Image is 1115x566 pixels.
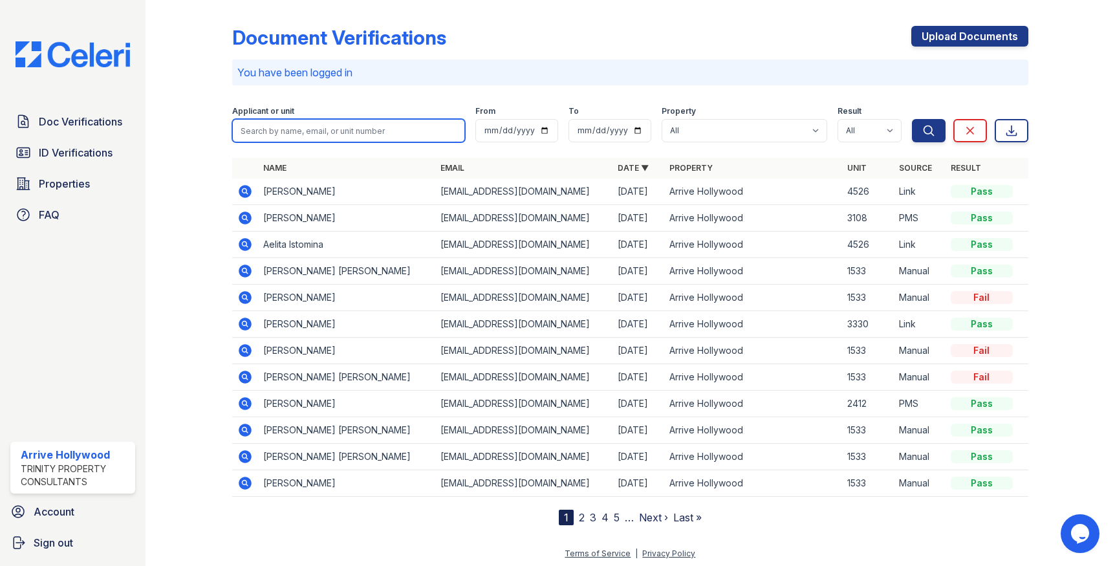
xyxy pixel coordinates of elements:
td: [DATE] [612,417,664,444]
td: Arrive Hollywood [664,364,841,391]
td: PMS [894,391,946,417]
a: Date ▼ [618,163,649,173]
a: 4 [601,511,609,524]
td: [PERSON_NAME] [PERSON_NAME] [258,444,435,470]
td: 1533 [842,258,894,285]
td: [DATE] [612,311,664,338]
label: Property [662,106,696,116]
td: 2412 [842,391,894,417]
td: [DATE] [612,364,664,391]
td: 1533 [842,444,894,470]
td: [PERSON_NAME] [PERSON_NAME] [258,417,435,444]
a: Doc Verifications [10,109,135,135]
td: [EMAIL_ADDRESS][DOMAIN_NAME] [435,285,612,311]
a: ID Verifications [10,140,135,166]
td: [DATE] [612,205,664,232]
td: Manual [894,444,946,470]
td: 1533 [842,338,894,364]
td: [PERSON_NAME] [PERSON_NAME] [258,258,435,285]
td: Link [894,179,946,205]
input: Search by name, email, or unit number [232,119,464,142]
td: [PERSON_NAME] [258,391,435,417]
a: Name [263,163,287,173]
td: [DATE] [612,338,664,364]
td: [DATE] [612,285,664,311]
td: [EMAIL_ADDRESS][DOMAIN_NAME] [435,444,612,470]
div: Trinity Property Consultants [21,463,130,488]
iframe: chat widget [1061,514,1102,553]
td: [EMAIL_ADDRESS][DOMAIN_NAME] [435,417,612,444]
td: [EMAIL_ADDRESS][DOMAIN_NAME] [435,338,612,364]
a: Sign out [5,530,140,556]
a: FAQ [10,202,135,228]
td: Manual [894,258,946,285]
td: [DATE] [612,391,664,417]
span: Account [34,504,74,519]
div: Fail [951,371,1013,384]
div: Pass [951,185,1013,198]
td: [EMAIL_ADDRESS][DOMAIN_NAME] [435,232,612,258]
td: PMS [894,205,946,232]
td: 1533 [842,470,894,497]
a: Property [669,163,713,173]
div: Pass [951,477,1013,490]
td: 4526 [842,232,894,258]
div: Pass [951,318,1013,331]
a: Source [899,163,932,173]
td: [DATE] [612,232,664,258]
td: Arrive Hollywood [664,179,841,205]
span: ID Verifications [39,145,113,160]
td: 3330 [842,311,894,338]
td: Arrive Hollywood [664,232,841,258]
div: Pass [951,424,1013,437]
td: Arrive Hollywood [664,205,841,232]
td: Arrive Hollywood [664,285,841,311]
td: 3108 [842,205,894,232]
div: Document Verifications [232,26,446,49]
div: Pass [951,238,1013,251]
td: 1533 [842,417,894,444]
a: Email [440,163,464,173]
a: Result [951,163,981,173]
td: [PERSON_NAME] [258,205,435,232]
span: Properties [39,176,90,191]
td: Arrive Hollywood [664,444,841,470]
a: Privacy Policy [642,549,695,558]
td: [PERSON_NAME] [258,338,435,364]
div: Fail [951,344,1013,357]
span: … [625,510,634,525]
td: [EMAIL_ADDRESS][DOMAIN_NAME] [435,205,612,232]
td: [EMAIL_ADDRESS][DOMAIN_NAME] [435,470,612,497]
label: From [475,106,495,116]
td: Link [894,232,946,258]
div: Pass [951,450,1013,463]
div: Pass [951,397,1013,410]
p: You have been logged in [237,65,1023,80]
div: | [635,549,638,558]
td: Arrive Hollywood [664,311,841,338]
td: Arrive Hollywood [664,470,841,497]
td: [PERSON_NAME] [258,311,435,338]
span: Sign out [34,535,73,550]
td: Manual [894,338,946,364]
td: [EMAIL_ADDRESS][DOMAIN_NAME] [435,391,612,417]
div: Pass [951,212,1013,224]
td: Manual [894,364,946,391]
label: Result [838,106,861,116]
span: Doc Verifications [39,114,122,129]
td: [PERSON_NAME] [258,179,435,205]
td: [PERSON_NAME] [258,285,435,311]
a: 2 [579,511,585,524]
td: Manual [894,470,946,497]
td: Manual [894,285,946,311]
a: Properties [10,171,135,197]
td: 1533 [842,285,894,311]
td: [PERSON_NAME] [PERSON_NAME] [258,364,435,391]
td: Arrive Hollywood [664,391,841,417]
td: [EMAIL_ADDRESS][DOMAIN_NAME] [435,258,612,285]
td: 1533 [842,364,894,391]
td: [DATE] [612,179,664,205]
a: Terms of Service [565,549,631,558]
td: Arrive Hollywood [664,417,841,444]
